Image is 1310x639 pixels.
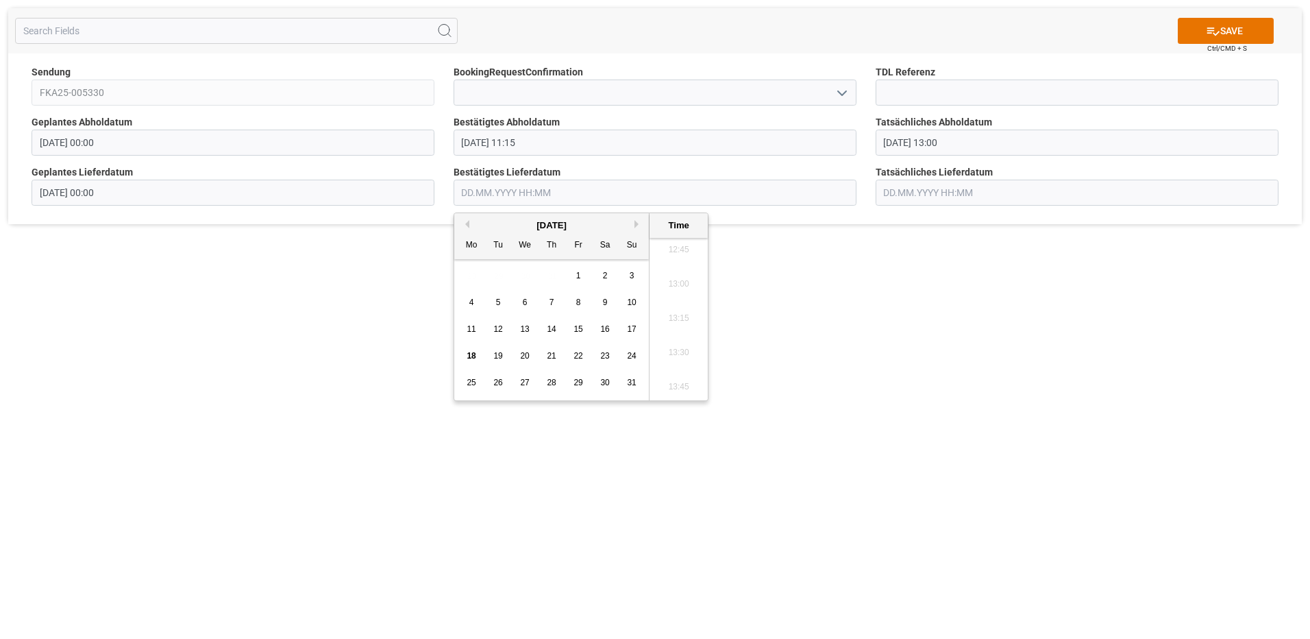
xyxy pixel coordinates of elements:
div: Choose Wednesday, August 6th, 2025 [517,294,534,311]
span: 16 [600,324,609,334]
span: 27 [520,378,529,387]
span: Tatsächliches Abholdatum [876,115,992,130]
div: Choose Tuesday, August 26th, 2025 [490,374,507,391]
span: 15 [573,324,582,334]
span: 22 [573,351,582,361]
div: Choose Monday, August 4th, 2025 [463,294,480,311]
span: 17 [627,324,636,334]
button: Previous Month [461,220,469,228]
div: Choose Tuesday, August 5th, 2025 [490,294,507,311]
div: Choose Wednesday, August 13th, 2025 [517,321,534,338]
div: Choose Saturday, August 30th, 2025 [597,374,614,391]
input: DD.MM.YYYY HH:MM [32,130,434,156]
div: Choose Tuesday, August 12th, 2025 [490,321,507,338]
div: Choose Friday, August 29th, 2025 [570,374,587,391]
span: 23 [600,351,609,361]
div: Choose Friday, August 22nd, 2025 [570,348,587,365]
input: DD.MM.YYYY HH:MM [876,130,1278,156]
div: Choose Saturday, August 2nd, 2025 [597,267,614,285]
div: We [517,237,534,254]
span: Bestätigtes Abholdatum [454,115,560,130]
div: Choose Saturday, August 16th, 2025 [597,321,614,338]
div: Choose Friday, August 8th, 2025 [570,294,587,311]
span: 11 [467,324,475,334]
div: Choose Monday, August 11th, 2025 [463,321,480,338]
div: Choose Wednesday, August 20th, 2025 [517,348,534,365]
span: 9 [603,298,608,307]
span: 24 [627,351,636,361]
div: Fr [570,237,587,254]
div: month 2025-08 [458,263,645,396]
div: Sa [597,237,614,254]
span: 1 [576,271,581,280]
div: Tu [490,237,507,254]
div: Choose Sunday, August 31st, 2025 [623,374,641,391]
div: Choose Thursday, August 28th, 2025 [543,374,560,391]
span: 26 [493,378,502,387]
span: TDL Referenz [876,65,935,80]
div: Choose Sunday, August 24th, 2025 [623,348,641,365]
span: 13 [520,324,529,334]
div: Choose Friday, August 15th, 2025 [570,321,587,338]
div: Choose Tuesday, August 19th, 2025 [490,348,507,365]
span: 6 [523,298,528,307]
div: Choose Wednesday, August 27th, 2025 [517,374,534,391]
span: 21 [547,351,556,361]
span: Bestätigtes Lieferdatum [454,165,560,180]
span: 8 [576,298,581,307]
div: Choose Monday, August 25th, 2025 [463,374,480,391]
div: Choose Saturday, August 23rd, 2025 [597,348,614,365]
span: 2 [603,271,608,280]
span: 30 [600,378,609,387]
input: DD.MM.YYYY HH:MM [32,180,434,206]
div: Choose Thursday, August 14th, 2025 [543,321,560,338]
span: 14 [547,324,556,334]
div: Mo [463,237,480,254]
span: 31 [627,378,636,387]
input: DD.MM.YYYY HH:MM [454,180,856,206]
span: Tatsächliches Lieferdatum [876,165,993,180]
button: SAVE [1178,18,1274,44]
span: Geplantes Lieferdatum [32,165,133,180]
div: Choose Sunday, August 3rd, 2025 [623,267,641,285]
input: Search Fields [15,18,458,44]
span: 18 [467,351,475,361]
div: Choose Sunday, August 10th, 2025 [623,294,641,311]
span: 7 [549,298,554,307]
div: Choose Monday, August 18th, 2025 [463,348,480,365]
span: 29 [573,378,582,387]
span: 10 [627,298,636,307]
div: Th [543,237,560,254]
div: Choose Sunday, August 17th, 2025 [623,321,641,338]
span: Sendung [32,65,71,80]
span: 25 [467,378,475,387]
span: Geplantes Abholdatum [32,115,132,130]
div: Su [623,237,641,254]
input: DD.MM.YYYY HH:MM [876,180,1278,206]
span: 3 [630,271,634,280]
div: Choose Friday, August 1st, 2025 [570,267,587,285]
div: Choose Thursday, August 7th, 2025 [543,294,560,311]
span: 20 [520,351,529,361]
span: BookingRequestConfirmation [454,65,583,80]
div: Choose Thursday, August 21st, 2025 [543,348,560,365]
span: Ctrl/CMD + S [1207,43,1247,53]
input: DD.MM.YYYY HH:MM [454,130,856,156]
span: 28 [547,378,556,387]
div: Choose Saturday, August 9th, 2025 [597,294,614,311]
span: 12 [493,324,502,334]
span: 19 [493,351,502,361]
div: [DATE] [454,219,649,232]
button: Next Month [634,220,643,228]
div: Time [653,219,704,232]
span: 5 [496,298,501,307]
button: open menu [830,82,851,104]
span: 4 [469,298,474,307]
